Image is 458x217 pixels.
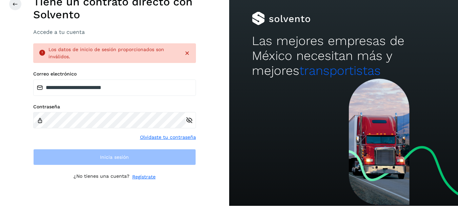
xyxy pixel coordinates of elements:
[33,29,196,35] h3: Accede a tu cuenta
[299,63,381,78] span: transportistas
[33,149,196,165] button: Inicia sesión
[74,173,130,180] p: ¿No tienes una cuenta?
[48,46,178,60] div: Los datos de inicio de sesión proporcionados son inválidos.
[63,189,166,215] iframe: reCAPTCHA
[252,34,435,79] h2: Las mejores empresas de México necesitan más y mejores
[132,173,156,180] a: Regístrate
[33,71,196,77] label: Correo electrónico
[100,155,129,159] span: Inicia sesión
[33,104,196,110] label: Contraseña
[140,134,196,141] a: Olvidaste tu contraseña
